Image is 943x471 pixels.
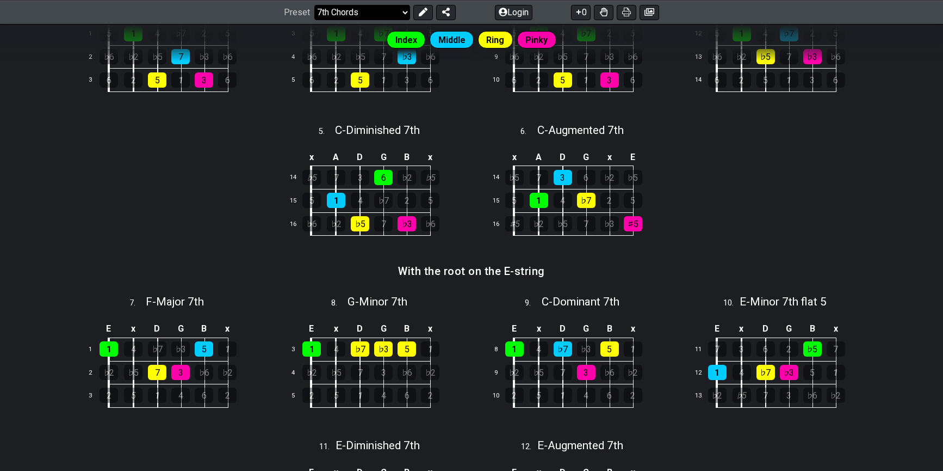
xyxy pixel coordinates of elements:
[374,170,393,185] div: 6
[421,193,439,208] div: 5
[691,338,717,361] td: 11
[827,72,845,88] div: 6
[351,72,369,88] div: 5
[327,341,345,357] div: 4
[436,4,456,20] button: Share Preset
[195,388,213,403] div: 6
[327,388,345,403] div: 5
[100,72,118,88] div: 6
[756,365,775,380] div: ♭7
[193,320,216,338] td: B
[624,216,642,231] div: ♯5
[302,193,321,208] div: 5
[327,72,345,88] div: 2
[146,295,204,308] span: F - Major 7th
[421,170,439,185] div: ♭5
[398,388,416,403] div: 6
[372,148,395,166] td: G
[285,212,311,236] td: 16
[803,388,822,403] div: ♭6
[413,4,433,20] button: Edit Preset
[542,295,619,308] span: C - Dominant 7th
[827,388,845,403] div: ♭2
[169,320,193,338] td: G
[314,4,410,20] select: Preset
[691,69,717,92] td: 14
[374,72,393,88] div: 1
[780,365,798,380] div: ♭3
[348,295,407,308] span: G - Minor 7th
[537,439,623,452] span: E - Augmented 7th
[577,341,595,357] div: ♭3
[505,170,524,185] div: ♭5
[525,297,541,309] span: 9 .
[488,384,514,408] td: 10
[594,4,613,20] button: Toggle Dexterity for all fretkits
[100,365,118,380] div: ♭2
[505,193,524,208] div: 5
[285,166,311,189] td: 14
[708,388,727,403] div: ♭2
[526,320,551,338] td: x
[554,341,572,357] div: ♭7
[530,72,548,88] div: 2
[600,72,619,88] div: 3
[708,341,727,357] div: 7
[740,295,827,308] span: E - Minor 7th flat 5
[600,341,619,357] div: 5
[284,7,310,17] span: Preset
[302,365,321,380] div: ♭2
[600,365,619,380] div: ♭6
[171,365,190,380] div: 3
[801,320,824,338] td: B
[285,69,311,92] td: 5
[124,365,142,380] div: ♭5
[505,388,524,403] div: 2
[505,216,524,231] div: ♯5
[327,365,345,380] div: ♭5
[327,170,345,185] div: 7
[505,365,524,380] div: ♭2
[621,320,644,338] td: x
[216,320,239,338] td: x
[827,365,845,380] div: 1
[319,126,335,138] span: 5 .
[419,148,442,166] td: x
[348,320,372,338] td: D
[733,388,751,403] div: ♭5
[336,439,420,452] span: E - Diminished 7th
[488,338,514,361] td: 8
[374,341,393,357] div: ♭3
[96,320,121,338] td: E
[803,365,822,380] div: 5
[756,388,775,403] div: 7
[624,170,642,185] div: ♭5
[502,148,527,166] td: x
[530,193,548,208] div: 1
[505,341,524,357] div: 1
[691,384,717,408] td: 13
[195,341,213,357] div: 5
[124,341,142,357] div: 4
[733,365,751,380] div: 4
[218,341,237,357] div: 1
[351,216,369,231] div: ♭5
[398,170,416,185] div: ♭2
[600,216,619,231] div: ♭3
[82,338,108,361] td: 1
[756,341,775,357] div: 6
[600,193,619,208] div: 2
[351,388,369,403] div: 1
[335,124,420,137] span: C - Diminished 7th
[398,193,416,208] div: 2
[554,216,572,231] div: ♭5
[624,341,642,357] div: 1
[824,320,847,338] td: x
[600,170,619,185] div: ♭2
[148,365,166,380] div: 7
[195,72,213,88] div: 3
[372,320,395,338] td: G
[331,297,348,309] span: 8 .
[121,320,146,338] td: x
[129,297,146,309] span: 7 .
